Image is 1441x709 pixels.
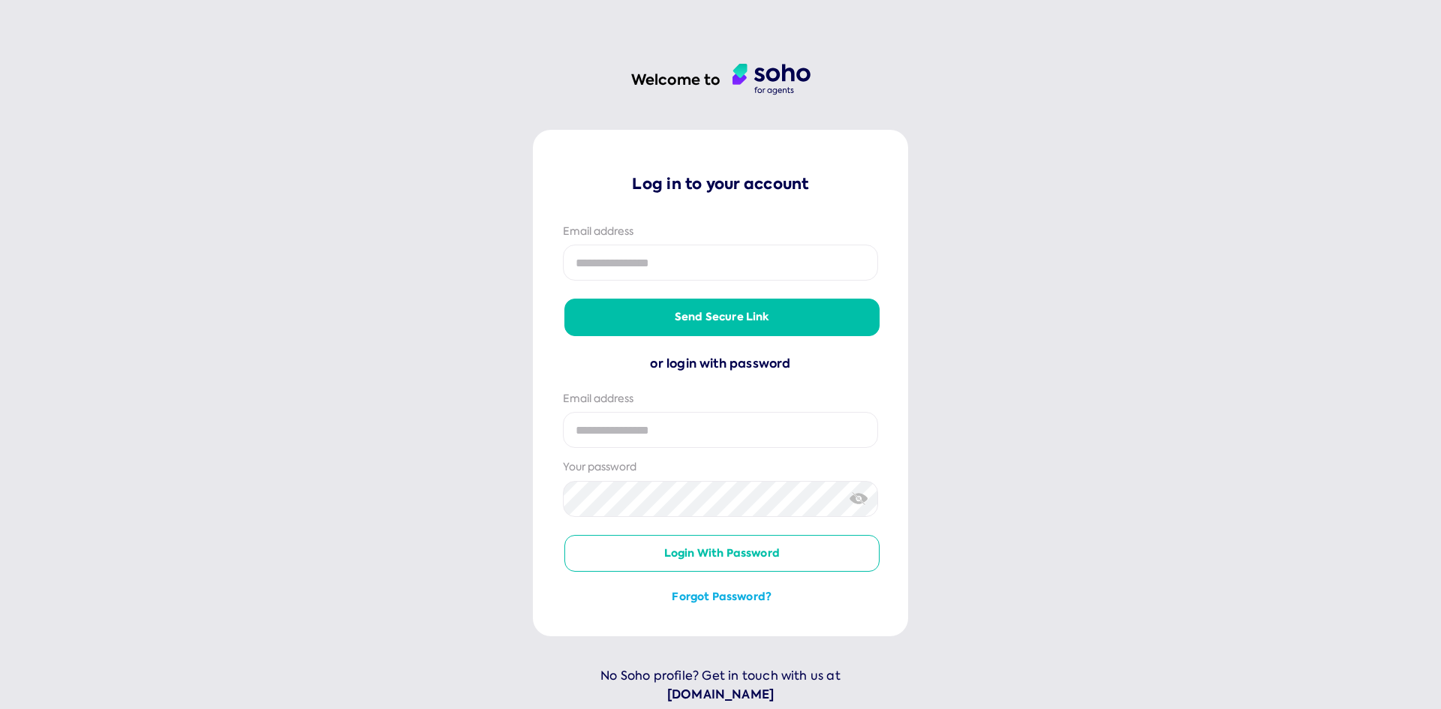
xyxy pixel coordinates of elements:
a: [DOMAIN_NAME] [533,685,908,704]
div: Email address [563,224,878,239]
div: Your password [563,460,878,475]
p: Log in to your account [563,173,878,194]
p: No Soho profile? Get in touch with us at [533,666,908,704]
div: or login with password [563,354,878,374]
img: eye-crossed.svg [850,491,868,506]
div: Email address [563,392,878,407]
button: Send secure link [564,299,880,336]
button: Forgot password? [564,590,880,605]
button: Login with password [564,535,880,572]
img: agent logo [733,64,811,95]
h1: Welcome to [631,70,720,90]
